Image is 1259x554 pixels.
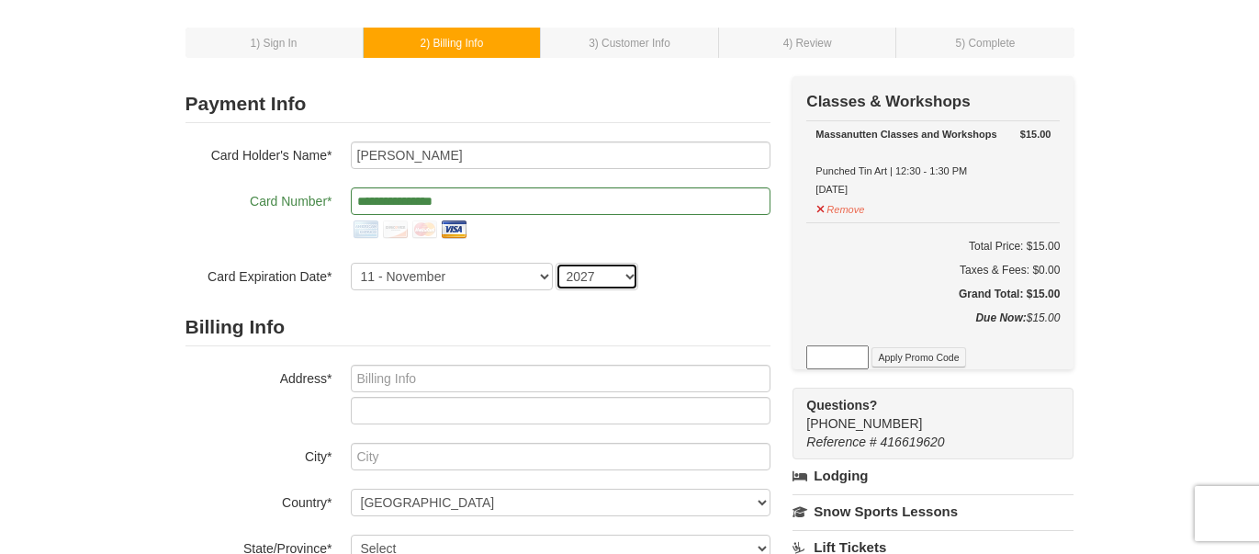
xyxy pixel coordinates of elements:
label: Card Expiration Date* [185,263,332,286]
input: City [351,443,770,470]
h6: Total Price: $15.00 [806,237,1060,255]
button: Apply Promo Code [871,347,965,367]
strong: Questions? [806,398,877,413]
div: Taxes & Fees: $0.00 [806,261,1060,279]
span: ) Customer Info [595,37,670,50]
strong: Due Now: [975,311,1026,324]
span: Reference # [806,435,876,449]
span: [PHONE_NUMBER] [806,396,1040,431]
span: ) Billing Info [426,37,483,50]
button: Remove [815,196,865,219]
input: Card Holder Name [351,141,770,169]
span: 416619620 [881,435,945,449]
img: amex.png [351,215,380,244]
small: 3 [589,37,670,50]
h2: Billing Info [185,309,770,346]
label: Address* [185,365,332,388]
a: Snow Sports Lessons [792,494,1074,528]
h2: Payment Info [185,85,770,123]
label: City* [185,443,332,466]
label: Country* [185,489,332,512]
span: ) Complete [961,37,1015,50]
label: Card Holder's Name* [185,141,332,164]
strong: Classes & Workshops [806,93,970,110]
input: Billing Info [351,365,770,392]
a: Lodging [792,459,1074,492]
label: Card Number* [185,187,332,210]
img: discover.png [380,215,410,244]
div: Massanutten Classes and Workshops [815,125,1051,143]
small: 4 [783,37,832,50]
div: Punched Tin Art | 12:30 - 1:30 PM [DATE] [815,125,1051,198]
div: $15.00 [806,309,1060,345]
small: 1 [251,37,298,50]
small: 5 [956,37,1016,50]
img: visa.png [439,215,468,244]
span: ) Sign In [256,37,297,50]
h5: Grand Total: $15.00 [806,285,1060,303]
span: ) Review [789,37,831,50]
strong: $15.00 [1020,125,1051,143]
small: 2 [421,37,484,50]
img: mastercard.png [410,215,439,244]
